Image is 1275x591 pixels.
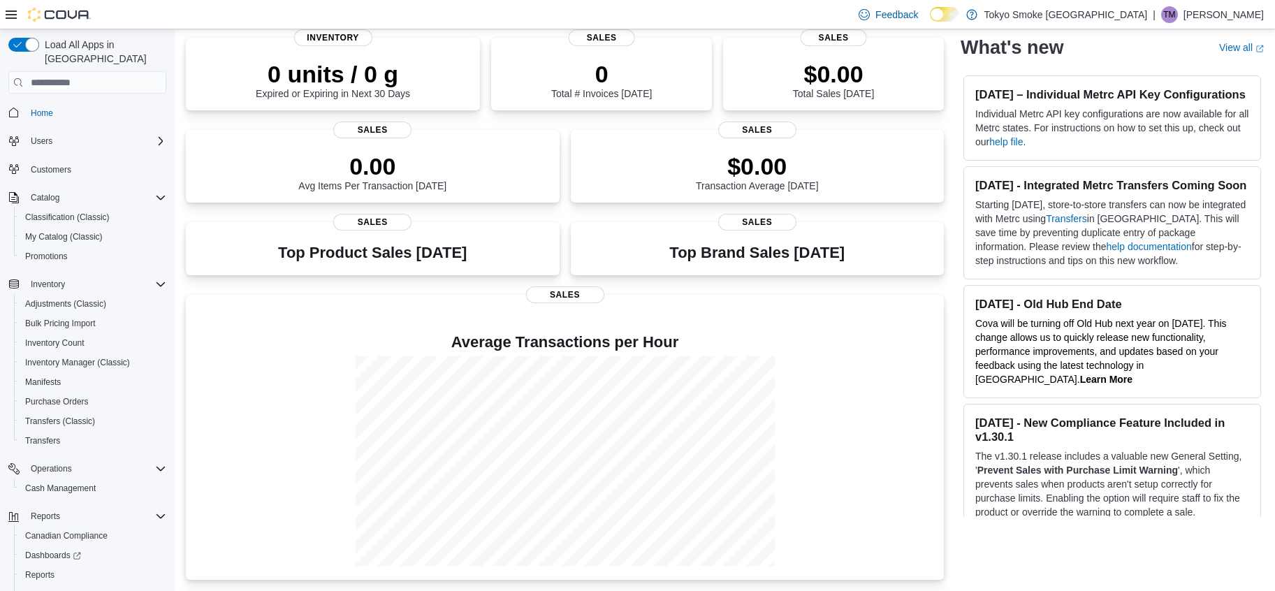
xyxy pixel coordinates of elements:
span: Canadian Compliance [25,530,108,541]
button: Customers [3,159,172,180]
a: help file [989,136,1023,147]
p: [PERSON_NAME] [1183,6,1264,23]
a: Inventory Count [20,335,90,351]
h3: [DATE] - Old Hub End Date [975,297,1249,311]
h3: [DATE] - New Compliance Feature Included in v1.30.1 [975,416,1249,444]
a: Reports [20,567,60,583]
button: Cash Management [14,479,172,498]
span: Classification (Classic) [25,212,110,223]
p: 0 [551,60,652,88]
a: Transfers [1046,213,1087,224]
span: Inventory [25,276,166,293]
button: Home [3,102,172,122]
span: Inventory Count [20,335,166,351]
a: Cash Management [20,480,101,497]
a: Manifests [20,374,66,391]
span: Promotions [25,251,68,262]
button: Bulk Pricing Import [14,314,172,333]
button: Operations [3,459,172,479]
button: Promotions [14,247,172,266]
span: Sales [718,122,796,138]
img: Cova [28,8,91,22]
div: Total Sales [DATE] [793,60,874,99]
span: Manifests [25,377,61,388]
p: Tokyo Smoke [GEOGRAPHIC_DATA] [984,6,1148,23]
span: Sales [526,286,604,303]
button: My Catalog (Classic) [14,227,172,247]
span: Operations [25,460,166,477]
button: Inventory [3,275,172,294]
button: Catalog [25,189,65,206]
span: Adjustments (Classic) [25,298,106,309]
button: Operations [25,460,78,477]
button: Inventory [25,276,71,293]
span: Adjustments (Classic) [20,295,166,312]
span: Customers [25,161,166,178]
span: Users [25,133,166,149]
h3: Top Brand Sales [DATE] [669,245,845,261]
span: Transfers [25,435,60,446]
a: View allExternal link [1219,42,1264,53]
a: Bulk Pricing Import [20,315,101,332]
a: Promotions [20,248,73,265]
h3: Top Product Sales [DATE] [278,245,467,261]
span: Load All Apps in [GEOGRAPHIC_DATA] [39,38,166,66]
button: Users [25,133,58,149]
p: 0 units / 0 g [256,60,410,88]
span: Operations [31,463,72,474]
span: Users [31,136,52,147]
span: Purchase Orders [25,396,89,407]
span: Sales [718,214,796,231]
span: Home [31,108,53,119]
a: help documentation [1107,241,1192,252]
span: Cash Management [25,483,96,494]
span: Bulk Pricing Import [20,315,166,332]
a: Inventory Manager (Classic) [20,354,136,371]
a: Learn More [1080,374,1132,385]
span: Classification (Classic) [20,209,166,226]
span: Sales [333,122,411,138]
a: Classification (Classic) [20,209,115,226]
div: Transaction Average [DATE] [696,152,819,191]
a: My Catalog (Classic) [20,228,108,245]
button: Canadian Compliance [14,526,172,546]
span: Home [25,103,166,121]
a: Dashboards [20,547,87,564]
a: Dashboards [14,546,172,565]
span: Inventory [31,279,65,290]
button: Manifests [14,372,172,392]
button: Reports [25,508,66,525]
p: $0.00 [696,152,819,180]
p: The v1.30.1 release includes a valuable new General Setting, ' ', which prevents sales when produ... [975,449,1249,533]
span: Transfers (Classic) [20,413,166,430]
p: | [1153,6,1156,23]
span: Canadian Compliance [20,527,166,544]
div: Expired or Expiring in Next 30 Days [256,60,410,99]
span: Sales [801,29,867,46]
svg: External link [1255,44,1264,52]
input: Dark Mode [930,7,959,22]
span: Catalog [31,192,59,203]
p: Starting [DATE], store-to-store transfers can now be integrated with Metrc using in [GEOGRAPHIC_D... [975,198,1249,268]
button: Inventory Manager (Classic) [14,353,172,372]
a: Feedback [853,1,924,29]
span: My Catalog (Classic) [25,231,103,242]
div: Taylor Murphy [1161,6,1178,23]
span: Sales [333,214,411,231]
h3: [DATE] - Integrated Metrc Transfers Coming Soon [975,178,1249,192]
h4: Average Transactions per Hour [197,334,933,351]
p: $0.00 [793,60,874,88]
span: Customers [31,164,71,175]
button: Transfers (Classic) [14,411,172,431]
button: Transfers [14,431,172,451]
button: Reports [3,506,172,526]
span: Promotions [20,248,166,265]
a: Transfers [20,432,66,449]
a: Canadian Compliance [20,527,113,544]
button: Reports [14,565,172,585]
span: Feedback [875,8,918,22]
a: Customers [25,161,77,178]
span: Inventory [294,29,372,46]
